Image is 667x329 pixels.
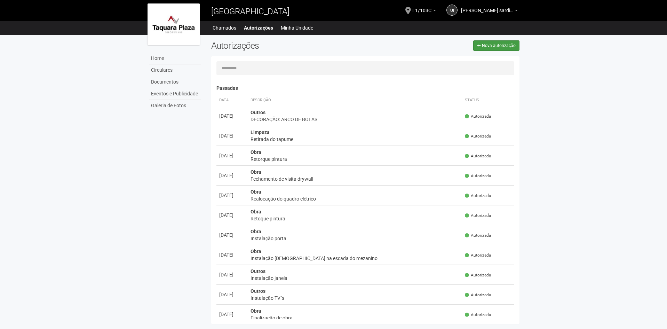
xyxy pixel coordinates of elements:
[446,5,458,16] a: UI
[251,136,460,143] div: Retirada do tapume
[219,251,245,258] div: [DATE]
[251,209,261,214] strong: Obra
[281,23,313,33] a: Minha Unidade
[219,291,245,298] div: [DATE]
[149,53,201,64] a: Home
[461,1,513,13] span: Ubiratan Iguatemy sardinha junior
[251,229,261,234] strong: Obra
[244,23,273,33] a: Autorizações
[149,88,201,100] a: Eventos e Publicidade
[465,133,491,139] span: Autorizada
[219,271,245,278] div: [DATE]
[149,64,201,76] a: Circulares
[465,193,491,199] span: Autorizada
[251,149,261,155] strong: Obra
[149,76,201,88] a: Documentos
[251,255,460,262] div: Instalação [DEMOGRAPHIC_DATA] na escada do mezanino
[412,9,436,14] a: L1/103C
[465,292,491,298] span: Autorizada
[251,169,261,175] strong: Obra
[219,112,245,119] div: [DATE]
[465,113,491,119] span: Autorizada
[251,116,460,123] div: DECORAÇÃO: ARCO DE BOLAS
[251,130,270,135] strong: Limpeza
[465,173,491,179] span: Autorizada
[211,7,289,16] span: [GEOGRAPHIC_DATA]
[482,43,516,48] span: Nova autorização
[251,215,460,222] div: Retoque pintura
[465,233,491,238] span: Autorizada
[213,23,236,33] a: Chamados
[461,9,518,14] a: [PERSON_NAME] sardinha junior
[251,308,261,314] strong: Obra
[465,272,491,278] span: Autorizada
[251,268,265,274] strong: Outros
[219,232,245,238] div: [DATE]
[219,172,245,179] div: [DATE]
[248,95,462,106] th: Descrição
[251,235,460,242] div: Instalação porta
[251,195,460,202] div: Realocação do quadro elétrico
[251,314,460,321] div: Finalização de obra
[251,295,460,301] div: Instalação TV´s
[219,192,245,199] div: [DATE]
[251,156,460,163] div: Retorque pintura
[219,152,245,159] div: [DATE]
[149,100,201,111] a: Galeria de Fotos
[465,153,491,159] span: Autorizada
[251,288,265,294] strong: Outros
[251,175,460,182] div: Fechamento de visita drywall
[412,1,431,13] span: L1/103C
[219,132,245,139] div: [DATE]
[211,40,360,51] h2: Autorizações
[219,311,245,318] div: [DATE]
[251,275,460,282] div: Instalação janela
[462,95,514,106] th: Status
[251,110,265,115] strong: Outros
[465,312,491,318] span: Autorizada
[216,95,248,106] th: Data
[148,3,200,45] img: logo.jpg
[216,86,515,91] h4: Passadas
[219,212,245,219] div: [DATE]
[465,213,491,219] span: Autorizada
[465,252,491,258] span: Autorizada
[251,249,261,254] strong: Obra
[251,189,261,195] strong: Obra
[473,40,519,51] a: Nova autorização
